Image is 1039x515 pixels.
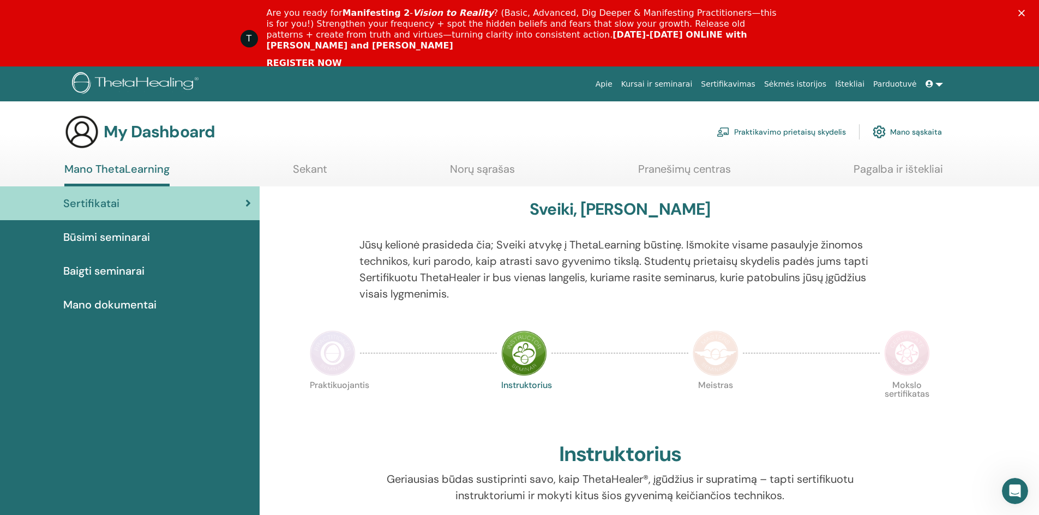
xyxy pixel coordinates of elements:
[267,29,747,51] b: [DATE]-[DATE] ONLINE with [PERSON_NAME] and [PERSON_NAME]
[501,330,547,376] img: Instructor
[530,199,710,219] h3: Sveiki, [PERSON_NAME]
[267,58,342,70] a: REGISTER NOW
[717,120,846,144] a: Praktikavimo prietaisų skydelis
[72,72,202,96] img: logo.png
[591,74,617,94] a: Apie
[450,162,515,184] a: Norų sąrašas
[359,471,880,504] p: Geriausias būdas sustiprinti savo, kaip ThetaHealer®, įgūdžius ir supratimą – tapti sertifikuotu ...
[293,162,327,184] a: Sekant
[693,381,738,427] p: Meistras
[63,195,119,211] span: Sertifikatai
[760,74,831,94] a: Sėkmės istorijos
[854,162,943,184] a: Pagalba ir ištekliai
[343,8,410,18] b: Manifesting 2
[241,30,258,47] div: Profile image for ThetaHealing
[310,381,356,427] p: Praktikuojantis
[831,74,869,94] a: Ištekliai
[873,120,942,144] a: Mano sąskaita
[873,123,886,141] img: cog.svg
[693,330,738,376] img: Master
[64,162,170,186] a: Mano ThetaLearning
[884,330,930,376] img: Certificate of Science
[413,8,494,18] i: Vision to Reality
[1002,478,1028,504] iframe: Intercom live chat
[501,381,547,427] p: Instruktorius
[1018,10,1029,16] div: Uždaryti
[717,127,730,137] img: chalkboard-teacher.svg
[63,296,157,313] span: Mano dokumentai
[310,330,356,376] img: Practitioner
[869,74,921,94] a: Parduotuvė
[267,8,782,51] div: Are you ready for - ? (Basic, Advanced, Dig Deeper & Manifesting Practitioners—this is for you!) ...
[617,74,697,94] a: Kursai ir seminarai
[63,263,145,279] span: Baigti seminarai
[64,114,99,149] img: generic-user-icon.jpg
[884,381,930,427] p: Mokslo sertifikatas
[696,74,760,94] a: Sertifikavimas
[559,442,681,467] h2: Instruktorius
[63,229,150,245] span: Būsimi seminarai
[104,122,215,142] h3: My Dashboard
[638,162,731,184] a: Pranešimų centras
[359,237,880,302] p: Jūsų kelionė prasideda čia; Sveiki atvykę į ThetaLearning būstinę. Išmokite visame pasaulyje žino...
